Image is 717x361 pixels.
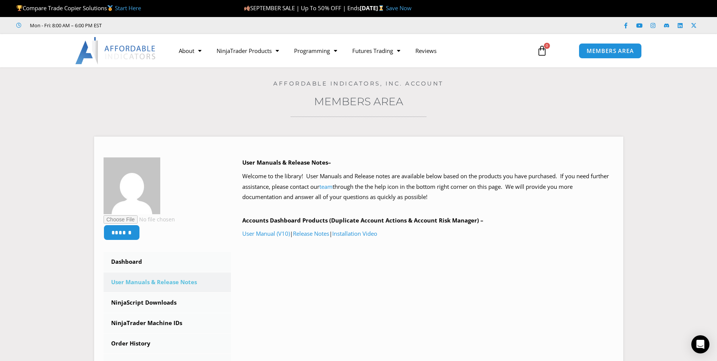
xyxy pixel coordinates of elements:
a: 0 [525,40,559,62]
span: SEPTEMBER SALE | Up To 50% OFF | Ends [244,4,360,12]
a: Save Now [386,4,412,12]
span: 0 [544,43,550,49]
span: Mon - Fri: 8:00 AM – 6:00 PM EST [28,21,102,30]
a: Members Area [314,95,403,108]
a: Futures Trading [345,42,408,59]
a: User Manual (V10) [242,230,290,237]
a: team [319,183,333,190]
div: Open Intercom Messenger [691,335,709,353]
a: Programming [286,42,345,59]
span: MEMBERS AREA [587,48,634,54]
img: 🏆 [17,5,22,11]
a: Installation Video [332,230,377,237]
img: ⌛ [378,5,384,11]
a: Dashboard [104,252,231,272]
b: User Manuals & Release Notes– [242,159,331,166]
strong: [DATE] [360,4,386,12]
span: Compare Trade Copier Solutions [16,4,141,12]
a: Order History [104,334,231,353]
a: NinjaTrader Machine IDs [104,313,231,333]
p: | | [242,229,614,239]
p: Welcome to the library! User Manuals and Release notes are available below based on the products ... [242,171,614,203]
b: Accounts Dashboard Products (Duplicate Account Actions & Account Risk Manager) – [242,216,483,224]
img: 🍂 [244,5,250,11]
a: Release Notes [293,230,329,237]
a: About [171,42,209,59]
a: Affordable Indicators, Inc. Account [273,80,444,87]
a: MEMBERS AREA [579,43,642,59]
a: Reviews [408,42,444,59]
iframe: Customer reviews powered by Trustpilot [112,22,226,29]
a: NinjaScript Downloads [104,293,231,313]
a: User Manuals & Release Notes [104,272,231,292]
img: 2bb4cb17f1261973f171b9114ee2b7129d465fb480375f69906185e7ac74eb45 [104,157,160,214]
a: NinjaTrader Products [209,42,286,59]
nav: Menu [171,42,528,59]
a: Start Here [115,4,141,12]
img: 🥇 [107,5,113,11]
img: LogoAI | Affordable Indicators – NinjaTrader [75,37,156,64]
